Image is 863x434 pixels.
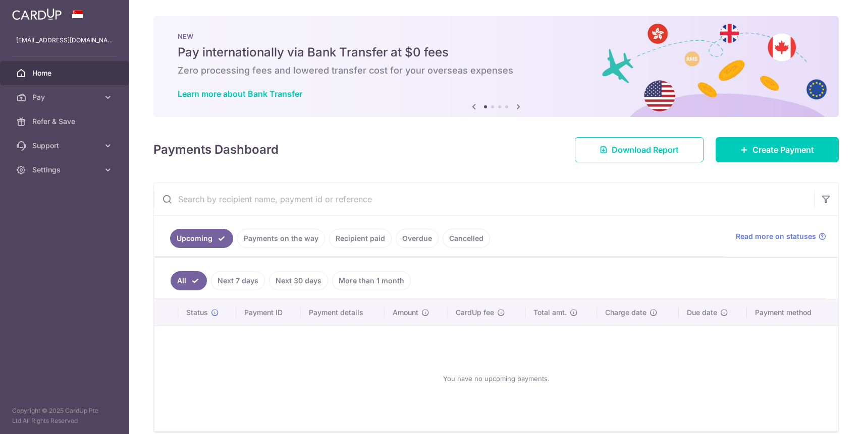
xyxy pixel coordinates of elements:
[16,35,113,45] p: [EMAIL_ADDRESS][DOMAIN_NAME]
[301,299,385,326] th: Payment details
[332,271,411,290] a: More than 1 month
[32,116,99,127] span: Refer & Save
[211,271,265,290] a: Next 7 days
[170,229,233,248] a: Upcoming
[178,32,815,40] p: NEW
[32,92,99,102] span: Pay
[153,141,279,159] h4: Payments Dashboard
[32,165,99,175] span: Settings
[329,229,392,248] a: Recipient paid
[612,144,679,156] span: Download Report
[456,307,494,318] span: CardUp fee
[269,271,328,290] a: Next 30 days
[171,271,207,290] a: All
[12,8,62,20] img: CardUp
[237,229,325,248] a: Payments on the way
[575,137,704,162] a: Download Report
[167,334,826,423] div: You have no upcoming payments.
[154,183,814,215] input: Search by recipient name, payment id or reference
[396,229,439,248] a: Overdue
[32,141,99,151] span: Support
[736,231,816,241] span: Read more on statuses
[747,299,838,326] th: Payment method
[178,89,302,99] a: Learn more about Bank Transfer
[178,65,815,77] h6: Zero processing fees and lowered transfer cost for your overseas expenses
[393,307,418,318] span: Amount
[178,44,815,60] h5: Pay internationally via Bank Transfer at $0 fees
[716,137,839,162] a: Create Payment
[153,16,839,117] img: Bank transfer banner
[752,144,814,156] span: Create Payment
[32,68,99,78] span: Home
[236,299,301,326] th: Payment ID
[687,307,717,318] span: Due date
[186,307,208,318] span: Status
[443,229,490,248] a: Cancelled
[533,307,567,318] span: Total amt.
[736,231,826,241] a: Read more on statuses
[605,307,646,318] span: Charge date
